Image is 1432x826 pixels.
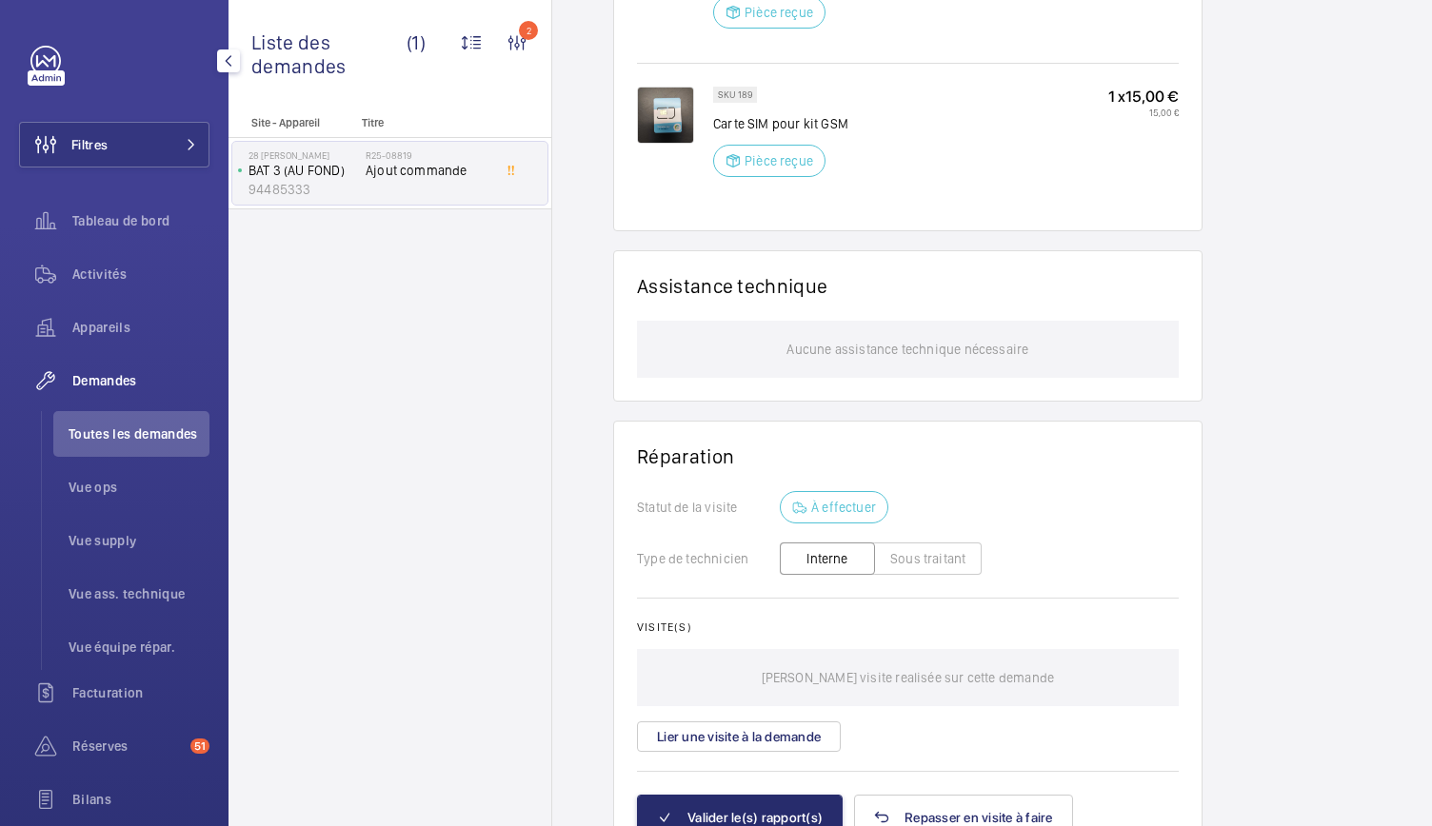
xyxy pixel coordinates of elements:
[366,161,491,180] span: Ajout commande
[762,649,1055,706] p: [PERSON_NAME] visite realisée sur cette demande
[72,371,209,390] span: Demandes
[72,318,209,337] span: Appareils
[637,274,827,298] h1: Assistance technique
[19,122,209,167] button: Filtres
[69,584,209,603] span: Vue ass. technique
[637,87,694,144] img: ZZF-yOyfV3iwmDFAalR-Gn0L7zOztjiFwaOHMARkE87ckqSe.jpeg
[69,478,209,497] span: Vue ops
[69,638,209,657] span: Vue équipe répar.
[811,498,876,517] p: À effectuer
[72,211,209,230] span: Tableau de bord
[249,161,358,180] p: BAT 3 (AU FOND)
[366,149,491,161] h2: R25-08819
[1108,107,1179,118] p: 15,00 €
[229,116,354,129] p: Site - Appareil
[251,30,407,78] span: Liste des demandes
[69,424,209,443] span: Toutes les demandes
[713,114,848,133] p: Carte SIM pour kit GSM
[786,321,1028,378] p: Aucune assistance technique nécessaire
[190,738,209,754] span: 51
[637,444,1179,468] h1: Réparation
[637,620,1179,634] h2: Visite(s)
[874,542,982,575] button: Sous traitant
[745,3,813,22] p: Pièce reçue
[72,683,209,702] span: Facturation
[1108,87,1179,107] p: 1 x 15,00 €
[718,91,752,98] p: SKU 189
[72,737,183,756] span: Réserves
[249,180,358,199] p: 94485333
[780,542,875,575] button: Interne
[71,135,108,154] span: Filtres
[69,531,209,550] span: Vue supply
[249,149,358,161] p: 28 [PERSON_NAME]
[72,790,209,809] span: Bilans
[637,721,841,752] button: Lier une visite à la demande
[745,151,813,170] p: Pièce reçue
[72,265,209,284] span: Activités
[362,116,487,129] p: Titre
